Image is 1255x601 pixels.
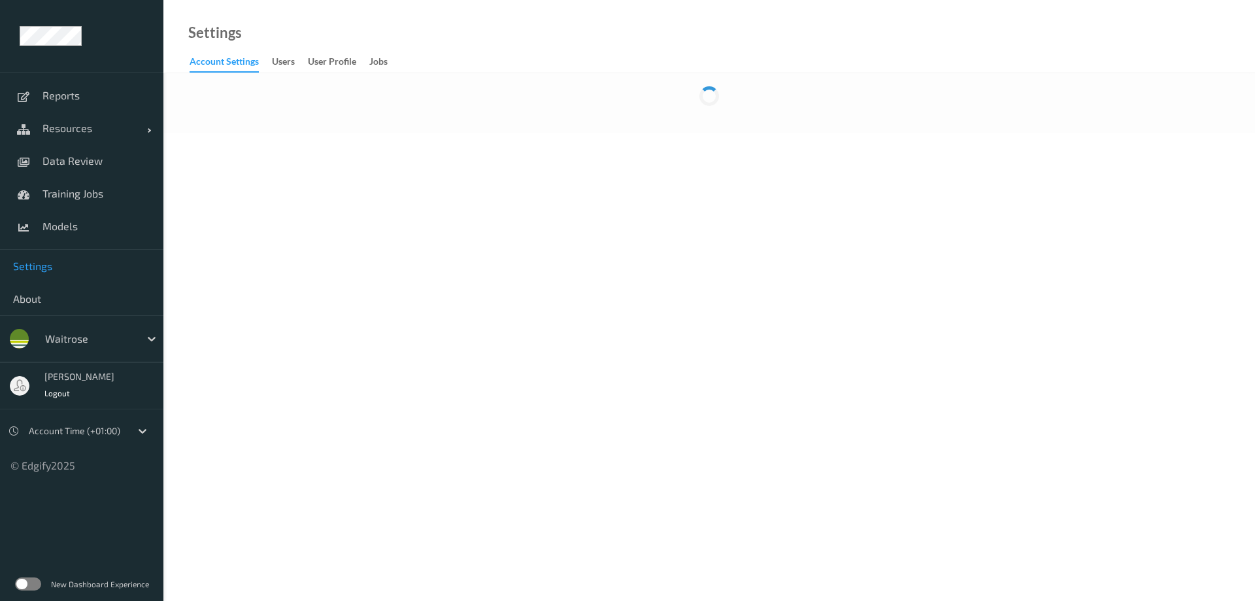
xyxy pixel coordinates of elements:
[369,53,401,71] a: Jobs
[188,26,242,39] a: Settings
[190,55,259,73] div: Account Settings
[272,55,295,71] div: users
[369,55,388,71] div: Jobs
[190,53,272,73] a: Account Settings
[272,53,308,71] a: users
[308,53,369,71] a: User Profile
[308,55,356,71] div: User Profile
